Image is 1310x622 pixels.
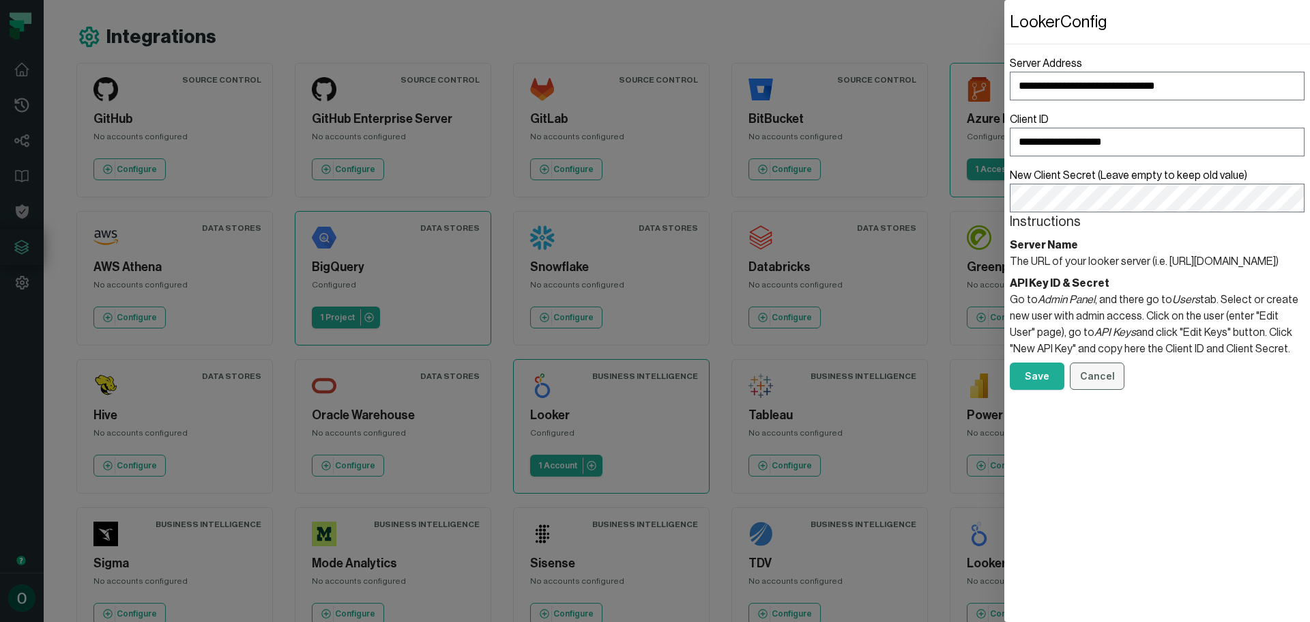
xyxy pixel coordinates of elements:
em: Users [1172,294,1200,305]
button: Save [1010,363,1064,390]
header: Server Name [1010,237,1305,253]
input: Client ID [1010,128,1305,156]
header: Instructions [1010,212,1305,231]
label: New Client Secret (Leave empty to keep old value) [1010,167,1305,212]
em: API Keys [1094,327,1136,338]
input: Server Address [1010,72,1305,100]
label: Server Address [1010,55,1305,100]
label: Client ID [1010,111,1305,156]
button: Cancel [1070,363,1124,390]
em: Admin Panel [1038,294,1095,305]
header: API Key ID & Secret [1010,275,1305,292]
section: The URL of your looker server (i.e. [URL][DOMAIN_NAME]) [1010,237,1305,270]
input: New Client Secret (Leave empty to keep old value) [1010,184,1305,212]
section: Go to , and there go to tab. Select or create new user with admin access. Click on the user (ente... [1010,275,1305,357]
